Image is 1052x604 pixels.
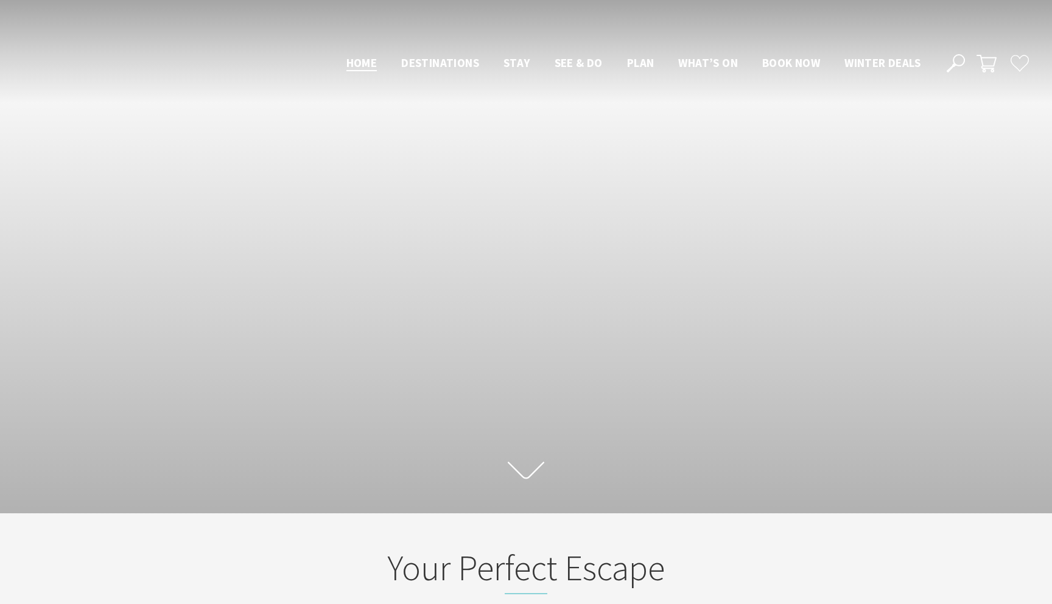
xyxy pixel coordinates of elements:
[503,55,530,70] span: Stay
[844,55,920,70] span: Winter Deals
[346,55,377,70] span: Home
[678,55,738,70] span: What’s On
[627,55,654,70] span: Plan
[555,55,603,70] span: See & Do
[334,54,933,74] nav: Main Menu
[762,55,820,70] span: Book now
[287,547,765,594] h2: Your Perfect Escape
[401,55,479,70] span: Destinations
